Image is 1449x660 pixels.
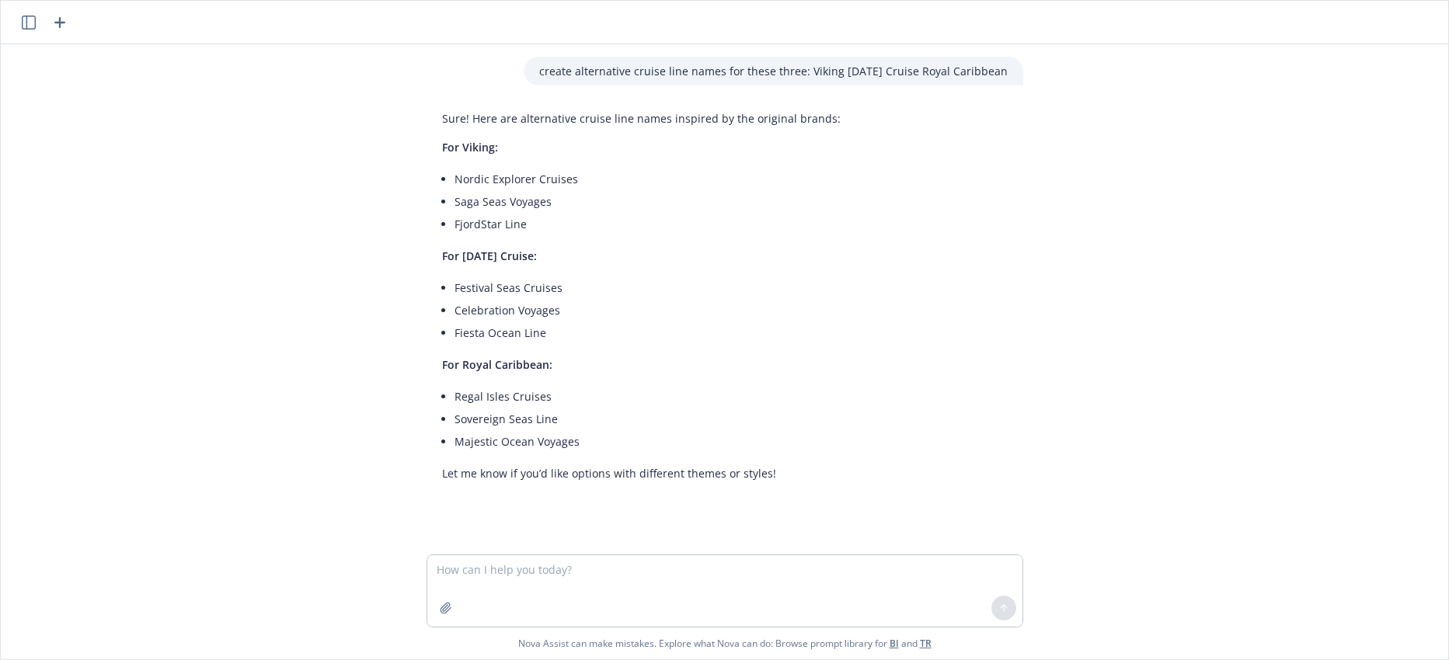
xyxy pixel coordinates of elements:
li: Nordic Explorer Cruises [455,168,841,190]
li: Regal Isles Cruises [455,385,841,408]
li: Celebration Voyages [455,299,841,321]
li: FjordStar Line [455,213,841,235]
span: Nova Assist can make mistakes. Explore what Nova can do: Browse prompt library for and [7,627,1442,659]
a: BI [890,637,899,650]
li: Majestic Ocean Voyages [455,430,841,453]
p: Let me know if you’d like options with different themes or styles! [442,465,841,481]
a: TR [920,637,932,650]
li: Sovereign Seas Line [455,408,841,430]
span: For Royal Caribbean: [442,357,552,372]
span: For [DATE] Cruise: [442,248,537,263]
li: Fiesta Ocean Line [455,321,841,344]
li: Saga Seas Voyages [455,190,841,213]
li: Festival Seas Cruises [455,276,841,299]
span: For Viking: [442,140,498,155]
p: Sure! Here are alternative cruise line names inspired by the original brands: [442,110,841,127]
p: create alternative cruise line names for these three: Viking [DATE] Cruise Royal Caribbean [539,63,1008,79]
